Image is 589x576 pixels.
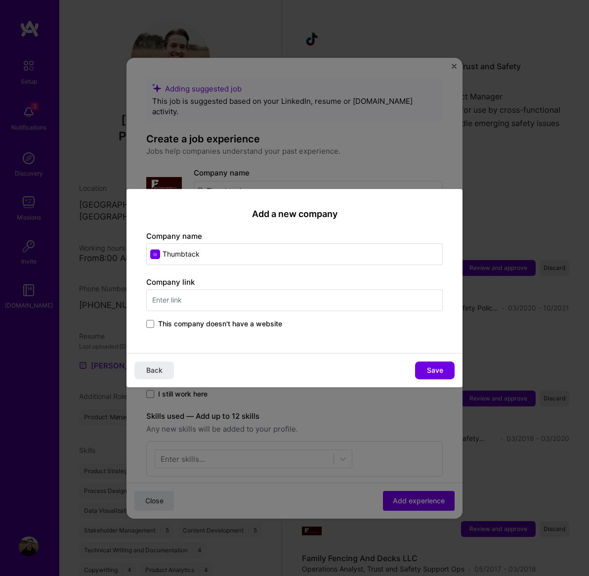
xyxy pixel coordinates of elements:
input: Enter link [146,289,443,311]
span: Save [427,365,443,375]
span: Back [146,365,163,375]
button: Save [415,361,455,379]
h2: Add a new company [146,209,443,220]
span: This company doesn't have a website [158,319,282,329]
button: Back [134,361,174,379]
label: Company name [146,231,202,241]
input: Enter name [146,243,443,265]
label: Company link [146,277,195,287]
